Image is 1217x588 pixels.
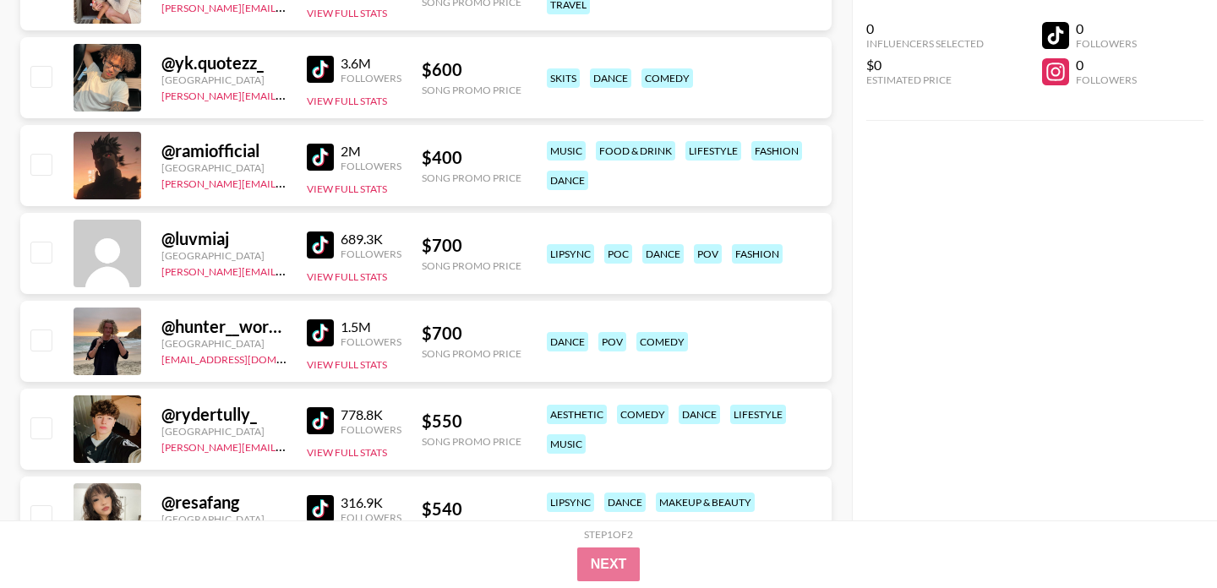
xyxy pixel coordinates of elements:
[547,332,588,351] div: dance
[341,160,401,172] div: Followers
[642,244,684,264] div: dance
[656,493,755,512] div: makeup & beauty
[307,231,334,259] img: TikTok
[1076,37,1137,50] div: Followers
[547,68,580,88] div: skits
[604,493,646,512] div: dance
[307,407,334,434] img: TikTok
[730,405,786,424] div: lifestyle
[1076,57,1137,73] div: 0
[161,249,287,262] div: [GEOGRAPHIC_DATA]
[341,494,401,511] div: 316.9K
[1076,73,1137,86] div: Followers
[341,423,401,436] div: Followers
[422,147,521,168] div: $ 400
[751,141,802,161] div: fashion
[547,405,607,424] div: aesthetic
[307,56,334,83] img: TikTok
[422,435,521,448] div: Song Promo Price
[422,235,521,256] div: $ 700
[341,72,401,84] div: Followers
[307,358,387,371] button: View Full Stats
[341,143,401,160] div: 2M
[422,59,521,80] div: $ 600
[161,316,287,337] div: @ hunter__workman
[307,95,387,107] button: View Full Stats
[161,350,331,366] a: [EMAIL_ADDRESS][DOMAIN_NAME]
[604,244,632,264] div: poc
[161,337,287,350] div: [GEOGRAPHIC_DATA]
[685,141,741,161] div: lifestyle
[341,335,401,348] div: Followers
[547,244,594,264] div: lipsync
[866,20,984,37] div: 0
[547,171,588,190] div: dance
[307,7,387,19] button: View Full Stats
[307,270,387,283] button: View Full Stats
[422,84,521,96] div: Song Promo Price
[161,86,412,102] a: [PERSON_NAME][EMAIL_ADDRESS][DOMAIN_NAME]
[161,52,287,73] div: @ yk.quotezz_
[1076,20,1137,37] div: 0
[341,406,401,423] div: 778.8K
[307,144,334,171] img: TikTok
[547,434,586,454] div: music
[577,547,641,581] button: Next
[1132,504,1197,568] iframe: Drift Widget Chat Controller
[422,498,521,520] div: $ 540
[341,248,401,260] div: Followers
[161,492,287,513] div: @ resafang
[422,323,521,344] div: $ 700
[161,425,287,438] div: [GEOGRAPHIC_DATA]
[307,319,334,346] img: TikTok
[732,244,783,264] div: fashion
[422,347,521,360] div: Song Promo Price
[161,140,287,161] div: @ ramiofficial
[641,68,693,88] div: comedy
[547,493,594,512] div: lipsync
[596,141,675,161] div: food & drink
[341,318,401,335] div: 1.5M
[161,174,412,190] a: [PERSON_NAME][EMAIL_ADDRESS][DOMAIN_NAME]
[547,141,586,161] div: music
[161,404,287,425] div: @ rydertully_
[866,37,984,50] div: Influencers Selected
[161,161,287,174] div: [GEOGRAPHIC_DATA]
[341,55,401,72] div: 3.6M
[584,528,633,541] div: Step 1 of 2
[598,332,626,351] div: pov
[161,262,412,278] a: [PERSON_NAME][EMAIL_ADDRESS][DOMAIN_NAME]
[161,228,287,249] div: @ luvmiaj
[161,513,287,525] div: [GEOGRAPHIC_DATA]
[617,405,669,424] div: comedy
[341,511,401,524] div: Followers
[161,438,412,454] a: [PERSON_NAME][EMAIL_ADDRESS][DOMAIN_NAME]
[422,411,521,432] div: $ 550
[307,495,334,522] img: TikTok
[422,171,521,184] div: Song Promo Price
[694,244,722,264] div: pov
[307,182,387,195] button: View Full Stats
[636,332,688,351] div: comedy
[866,57,984,73] div: $0
[679,405,720,424] div: dance
[341,231,401,248] div: 689.3K
[422,259,521,272] div: Song Promo Price
[590,68,631,88] div: dance
[866,73,984,86] div: Estimated Price
[307,446,387,459] button: View Full Stats
[161,73,287,86] div: [GEOGRAPHIC_DATA]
